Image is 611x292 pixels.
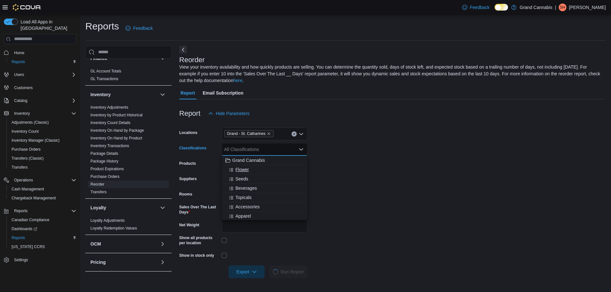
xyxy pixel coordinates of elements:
a: Adjustments (Classic) [9,119,51,126]
button: Flower [222,165,308,174]
span: Users [14,72,24,77]
span: Adjustments (Classic) [9,119,76,126]
span: Canadian Compliance [9,216,76,224]
span: Grand - St. Catharines [227,130,266,137]
h3: Inventory [90,91,111,98]
button: Home [1,48,79,57]
span: Grand Cannabis [232,157,265,163]
a: Reports [9,234,28,242]
label: Sales Over The Last Days [179,204,219,215]
a: Feedback [460,1,492,14]
span: Transfers [9,163,76,171]
span: Customers [12,84,76,92]
span: Operations [12,176,76,184]
button: Reports [1,206,79,215]
span: Hide Parameters [216,110,250,117]
a: Inventory Count [9,128,41,135]
button: Seeds [222,174,308,184]
span: Home [14,50,24,55]
a: Package Details [90,151,118,156]
span: Inventory by Product Historical [90,113,143,118]
a: Product Expirations [90,167,124,171]
button: Canadian Compliance [6,215,79,224]
span: Dashboards [9,225,76,233]
label: Rooms [179,192,192,197]
span: Inventory On Hand by Product [90,136,142,141]
span: Inventory [14,111,30,116]
span: Purchase Orders [9,146,76,153]
label: Show in stock only [179,253,214,258]
span: Accessories [235,204,259,210]
a: Purchase Orders [9,146,43,153]
button: Inventory [1,109,79,118]
span: Washington CCRS [9,243,76,251]
a: Inventory Manager (Classic) [9,137,62,144]
span: Users [12,71,76,79]
div: Finance [85,67,172,85]
a: Inventory Transactions [90,144,129,148]
span: Inventory Count [12,129,39,134]
button: LoadingRun Report [269,265,308,278]
span: Transfers (Classic) [9,154,76,162]
button: Inventory Count [6,127,79,136]
span: Chargeback Management [9,194,76,202]
a: Purchase Orders [90,174,120,179]
button: Settings [1,255,79,264]
span: Transfers [90,189,106,195]
span: Feedback [470,4,489,11]
a: Inventory Count Details [90,121,131,125]
button: OCM [159,240,166,248]
button: Grand Cannabis [222,156,308,165]
a: here [233,78,242,83]
span: Transfers [12,165,28,170]
span: Reorder [90,182,104,187]
span: Transfers (Classic) [12,156,44,161]
button: Operations [12,176,36,184]
span: Loyalty Adjustments [90,218,125,223]
span: Settings [14,257,28,263]
button: OCM [90,241,157,247]
span: Cash Management [9,185,76,193]
button: Loyalty [90,204,157,211]
span: Package History [90,159,118,164]
button: Chargeback Management [6,194,79,203]
button: Purchase Orders [6,145,79,154]
a: Inventory Adjustments [90,105,128,110]
span: Reports [9,58,76,66]
div: Loyalty [85,217,172,235]
button: Products [159,277,166,284]
span: Run Report [281,269,304,275]
button: Adjustments (Classic) [6,118,79,127]
a: Loyalty Redemption Values [90,226,137,230]
h1: Reports [85,20,119,33]
span: Inventory Count [9,128,76,135]
span: Loading [272,268,279,275]
span: Catalog [14,98,27,103]
a: Inventory On Hand by Product [90,136,142,140]
h3: Loyalty [90,204,106,211]
span: Adjustments (Classic) [12,120,49,125]
button: Inventory [159,91,166,98]
span: GL Transactions [90,76,118,81]
button: Loyalty [159,204,166,212]
button: Inventory Manager (Classic) [6,136,79,145]
span: Inventory On Hand by Package [90,128,144,133]
span: Reports [14,208,28,213]
img: Cova [13,4,41,11]
span: Reports [9,234,76,242]
button: Finance [159,54,166,62]
h3: Report [179,110,200,117]
a: Feedback [123,22,155,35]
button: Products [90,277,157,284]
span: SH [560,4,565,11]
button: Clear input [292,131,297,137]
button: Operations [1,176,79,185]
span: Inventory [12,110,76,117]
button: Topicals [222,193,308,202]
span: Report [181,87,195,99]
a: Canadian Compliance [9,216,52,224]
span: Apparel [235,213,251,219]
